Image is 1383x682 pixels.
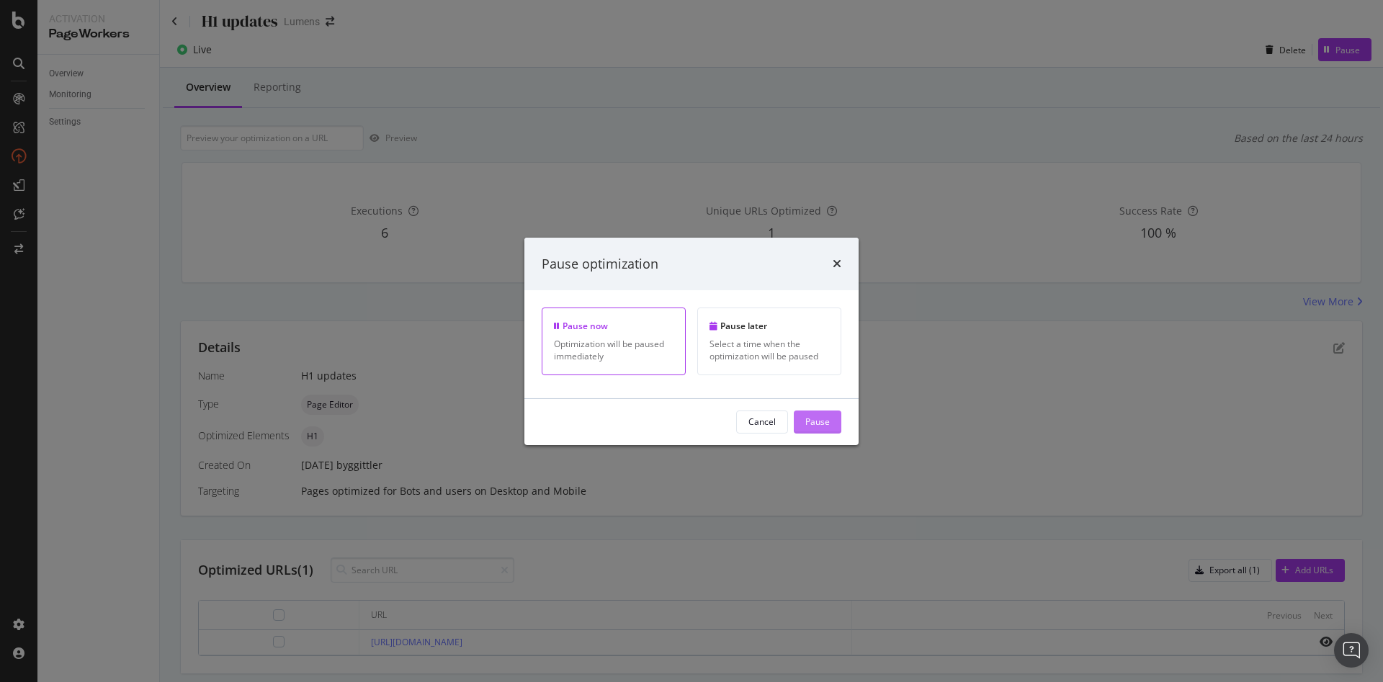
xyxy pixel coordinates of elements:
div: Pause now [554,320,673,332]
div: Optimization will be paused immediately [554,338,673,362]
div: Pause optimization [542,254,658,273]
div: modal [524,237,859,444]
div: times [833,254,841,273]
button: Pause [794,410,841,434]
div: Select a time when the optimization will be paused [710,338,829,362]
button: Cancel [736,410,788,434]
div: Cancel [748,416,776,428]
div: Pause [805,416,830,428]
div: Pause later [710,320,829,332]
div: Open Intercom Messenger [1334,633,1369,668]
